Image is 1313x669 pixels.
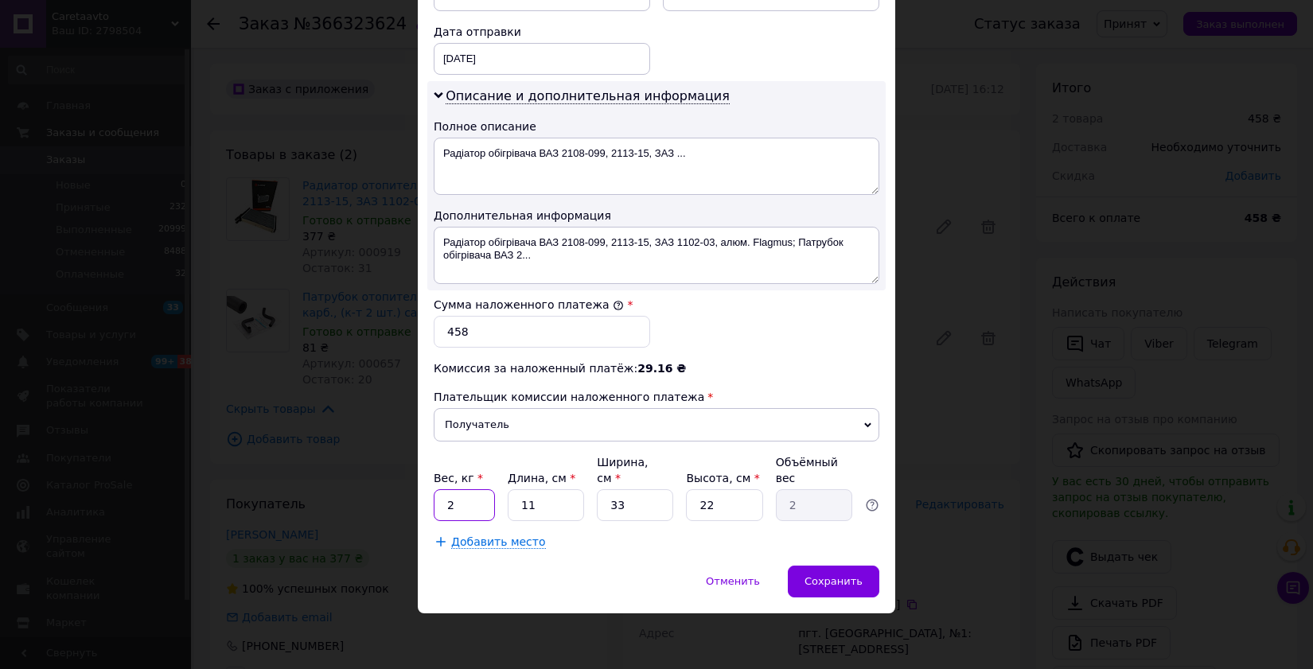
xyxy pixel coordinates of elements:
label: Вес, кг [434,472,483,484]
span: Сохранить [805,575,863,587]
textarea: Радіатор обігрівача ВАЗ 2108-099, 2113-15, ЗАЗ ... [434,138,879,195]
div: Дополнительная информация [434,208,879,224]
label: Ширина, см [597,456,648,484]
span: Отменить [706,575,760,587]
label: Сумма наложенного платежа [434,298,624,311]
textarea: Радіатор обігрівача ВАЗ 2108-099, 2113-15, ЗАЗ 1102-03, алюм. Flagmus; Патрубок обігрівача ВАЗ 2... [434,227,879,284]
span: Описание и дополнительная информация [446,88,730,104]
label: Длина, см [508,472,575,484]
div: Дата отправки [434,24,650,40]
span: 29.16 ₴ [637,362,686,375]
span: Добавить место [451,535,546,549]
span: Плательщик комиссии наложенного платежа [434,391,704,403]
span: Получатель [434,408,879,441]
label: Высота, см [686,472,759,484]
div: Объёмный вес [776,454,852,486]
div: Комиссия за наложенный платёж: [434,360,879,376]
div: Полное описание [434,119,879,134]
